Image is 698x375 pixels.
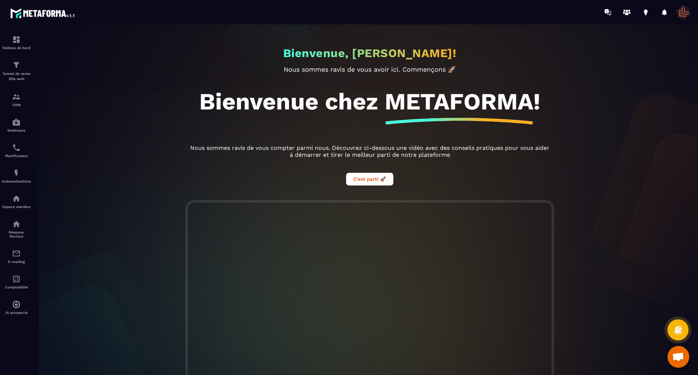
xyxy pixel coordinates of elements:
img: accountant [12,275,21,283]
p: CRM [2,103,31,107]
p: Planificateur [2,154,31,158]
a: automationsautomationsEspace membre [2,189,31,214]
img: automations [12,194,21,203]
h1: Bienvenue chez METAFORMA! [199,88,540,115]
button: C’est parti 🚀 [346,173,393,185]
p: Espace membre [2,205,31,209]
h2: Bienvenue, [PERSON_NAME]! [283,46,457,60]
a: automationsautomationsAutomatisations [2,163,31,189]
a: social-networksocial-networkRéseaux Sociaux [2,214,31,244]
p: Webinaire [2,128,31,132]
p: Comptabilité [2,285,31,289]
img: logo [10,7,76,20]
p: Nous sommes ravis de vous avoir ici. Commençons 🚀 [188,65,551,73]
img: formation [12,35,21,44]
a: formationformationTableau de bord [2,30,31,55]
img: scheduler [12,143,21,152]
img: automations [12,118,21,127]
a: automationsautomationsWebinaire [2,112,31,138]
a: formationformationTunnel de vente Site web [2,55,31,87]
p: Réseaux Sociaux [2,230,31,238]
p: Nous sommes ravis de vous compter parmi nous. Découvrez ci-dessous une vidéo avec des conseils pr... [188,144,551,158]
a: C’est parti 🚀 [346,175,393,182]
p: Tableau de bord [2,46,31,50]
p: Automatisations [2,179,31,183]
img: social-network [12,220,21,228]
p: Tunnel de vente Site web [2,71,31,81]
a: accountantaccountantComptabilité [2,269,31,295]
div: Ouvrir le chat [667,346,689,368]
a: formationformationCRM [2,87,31,112]
a: emailemailE-mailing [2,244,31,269]
p: IA prospects [2,311,31,315]
img: formation [12,61,21,69]
img: formation [12,92,21,101]
img: email [12,249,21,258]
img: automations [12,169,21,177]
a: schedulerschedulerPlanificateur [2,138,31,163]
p: E-mailing [2,260,31,264]
img: automations [12,300,21,309]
